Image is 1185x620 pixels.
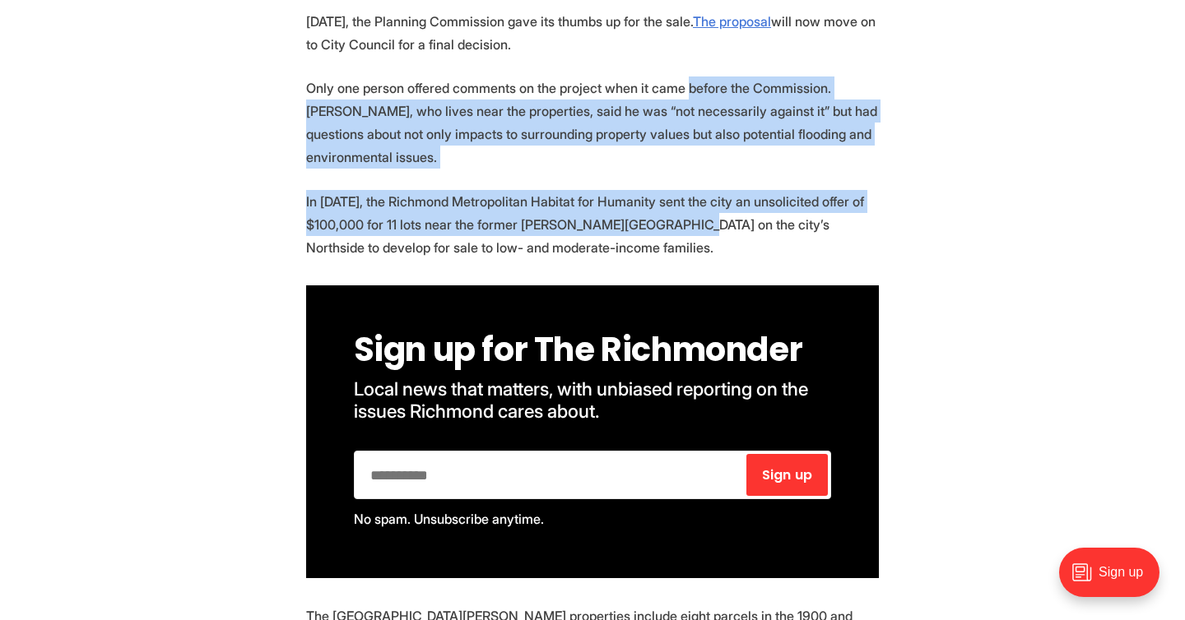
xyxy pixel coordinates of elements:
[762,469,812,482] span: Sign up
[306,190,879,259] p: In [DATE], the Richmond Metropolitan Habitat for Humanity sent the city an unsolicited offer of $...
[693,13,771,30] a: The proposal
[306,76,879,169] p: Only one person offered comments on the project when it came before the Commission. [PERSON_NAME]...
[354,326,803,372] span: Sign up for The Richmonder
[306,10,879,56] p: [DATE], the Planning Commission gave its thumbs up for the sale. will now move on to City Council...
[354,377,812,422] span: Local news that matters, with unbiased reporting on the issues Richmond cares about.
[1045,539,1185,620] iframe: portal-trigger
[354,511,544,527] span: No spam. Unsubscribe anytime.
[746,454,829,496] button: Sign up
